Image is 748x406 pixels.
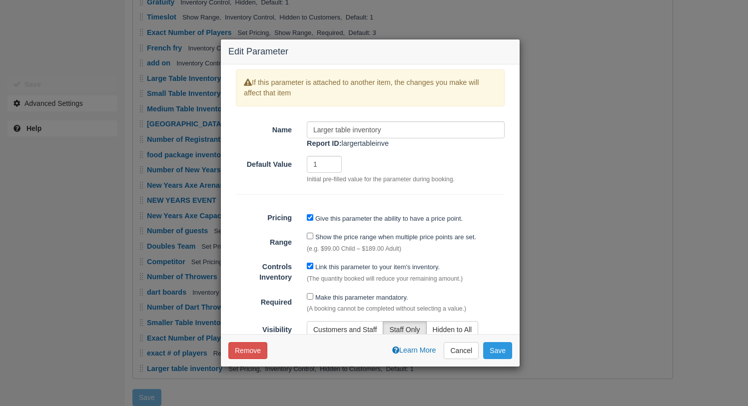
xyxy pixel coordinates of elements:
[483,342,512,359] button: Save
[315,294,408,301] label: Make this parameter mandatory.
[389,326,420,334] span: Staff Only
[433,326,472,334] span: Hidden to All
[228,121,299,135] label: Name
[386,340,442,360] a: Learn More
[307,175,455,184] p: Initial pre-filled value for the parameter during booking.
[228,47,512,57] h4: Edit Parameter
[307,321,383,338] button: Customers and Staff
[307,305,466,313] p: (A booking cannot be completed without selecting a value.)
[307,275,463,283] p: (The quantity booked will reduce your remaining amount.)
[307,138,342,149] label: Report ID:
[307,245,401,253] p: (e.g. $99.00 Child – $189.00 Adult)
[315,233,476,241] label: Show the price range when multiple price points are set.
[315,263,440,271] label: Link this parameter to your item's inventory.
[228,156,299,170] label: Default Value
[228,213,299,223] label: Pricing
[444,342,479,359] button: Cancel
[228,297,299,308] label: Required
[383,321,426,338] button: Staff Only
[236,69,505,106] p: If this parameter is attached to another item, the changes you make will affect that item
[426,321,479,338] button: Hidden to All
[307,138,505,149] div: largertableinve
[228,237,299,248] label: Range
[315,215,463,222] label: Give this parameter the ability to have a price point.
[228,342,267,359] button: Remove
[228,262,299,282] label: Controls Inventory
[228,321,299,335] label: Visibility
[313,326,377,334] span: Customers and Staff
